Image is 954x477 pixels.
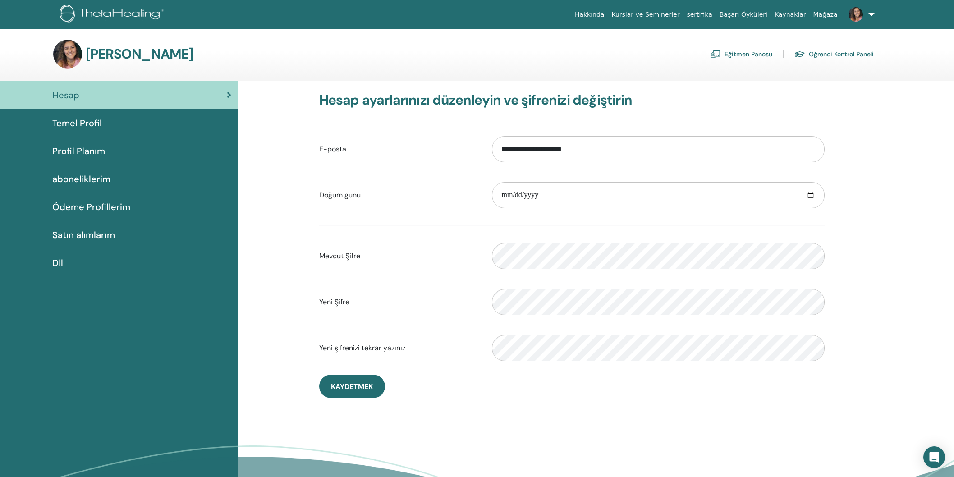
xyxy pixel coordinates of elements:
[312,141,486,158] label: E-posta
[809,6,841,23] a: Mağaza
[312,339,486,357] label: Yeni şifrenizi tekrar yazınız
[923,446,945,468] div: Open Intercom Messenger
[52,144,105,158] span: Profil Planım
[319,375,385,398] button: Kaydetmek
[794,50,805,58] img: graduation-cap.svg
[52,200,130,214] span: Ödeme Profillerim
[312,248,486,265] label: Mevcut Şifre
[52,88,79,102] span: Hesap
[608,6,683,23] a: Kurslar ve Seminerler
[771,6,810,23] a: Kaynaklar
[794,47,874,61] a: Öğrenci Kontrol Paneli
[710,47,772,61] a: Eğitmen Panosu
[319,92,825,108] h3: Hesap ayarlarınızı düzenleyin ve şifrenizi değiştirin
[52,228,115,242] span: Satın alımlarım
[331,382,373,391] span: Kaydetmek
[312,294,486,311] label: Yeni Şifre
[710,50,721,58] img: chalkboard-teacher.svg
[60,5,167,25] img: logo.png
[312,187,486,204] label: Doğum günü
[716,6,771,23] a: Başarı Öyküleri
[849,7,863,22] img: default.jpg
[52,116,102,130] span: Temel Profil
[86,46,193,62] h3: [PERSON_NAME]
[683,6,715,23] a: sertifika
[52,172,110,186] span: aboneliklerim
[52,256,63,270] span: Dil
[53,40,82,69] img: default.jpg
[571,6,608,23] a: Hakkında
